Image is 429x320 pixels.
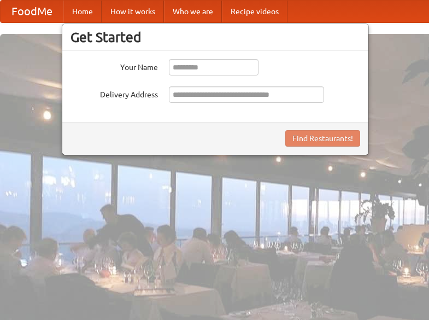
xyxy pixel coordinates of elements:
[70,86,158,100] label: Delivery Address
[63,1,102,22] a: Home
[70,29,360,45] h3: Get Started
[1,1,63,22] a: FoodMe
[222,1,287,22] a: Recipe videos
[102,1,164,22] a: How it works
[70,59,158,73] label: Your Name
[164,1,222,22] a: Who we are
[285,130,360,147] button: Find Restaurants!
